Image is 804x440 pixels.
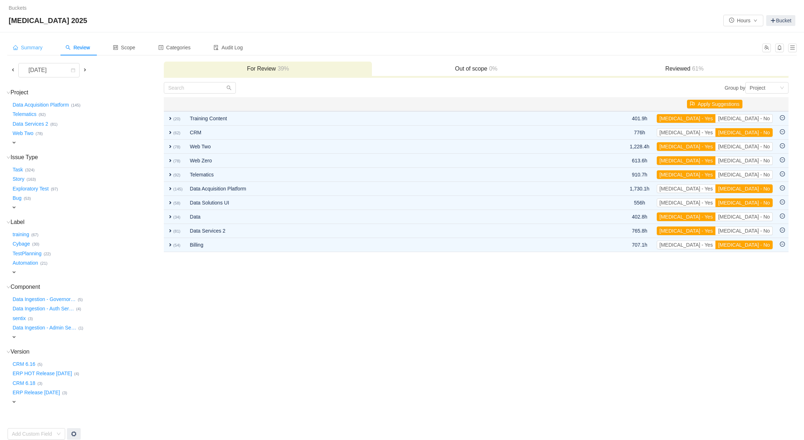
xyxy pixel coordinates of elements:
td: Web Zero [186,154,581,168]
span: expand [167,186,173,192]
td: 402.8h [626,210,653,224]
span: expand [167,200,173,206]
td: 1,730.1h [626,182,653,196]
button: Cybage [11,238,32,250]
small: (78) [173,159,180,163]
button: icon: bell [775,44,784,52]
td: 776h [626,126,653,140]
small: (22) [44,252,51,256]
small: (3) [37,381,42,386]
small: (4) [74,372,79,376]
button: [MEDICAL_DATA] - Yes [657,114,716,123]
span: Summary [13,45,42,50]
td: Billing [186,238,581,252]
button: TestPlanning [11,248,44,259]
i: icon: minus-circle [780,199,785,205]
button: [MEDICAL_DATA] - No [715,156,773,165]
small: (81) [173,229,180,233]
small: (54) [173,243,180,247]
td: Data [186,210,581,224]
i: icon: minus-circle [780,214,785,219]
td: 707.1h [626,238,653,252]
span: expand [167,242,173,248]
div: Add Custom Field [12,430,53,437]
a: Bucket [766,15,795,26]
span: expand [11,399,17,405]
i: icon: down [6,220,10,224]
span: expand [167,172,173,178]
i: icon: down [6,156,10,160]
td: 401.9h [626,111,653,126]
span: expand [167,158,173,163]
span: expand [167,228,173,234]
small: (30) [32,242,39,246]
button: CRM 6.16 [11,358,37,370]
i: icon: down [780,86,784,91]
span: [MEDICAL_DATA] 2025 [9,15,91,26]
small: (78) [36,131,43,136]
i: icon: minus-circle [780,171,785,176]
span: Review [66,45,90,50]
i: icon: control [113,45,118,50]
small: (62) [173,131,180,135]
i: icon: profile [158,45,163,50]
h3: Reviewed [584,65,785,72]
button: Bug [11,193,24,204]
button: Story [11,174,27,185]
button: icon: team [762,44,771,52]
small: (34) [173,215,180,219]
button: icon: clock-circleHoursicon: down [723,15,763,26]
div: Project [750,82,765,93]
div: Group by [476,82,789,94]
h3: Component [11,283,163,291]
button: [MEDICAL_DATA] - No [715,114,773,123]
i: icon: down [6,285,10,289]
h3: For Review [167,65,368,72]
h3: Issue Type [11,154,163,161]
button: sentix [11,313,28,324]
button: Web Two [11,128,36,139]
span: expand [11,140,17,145]
i: icon: search [226,85,232,90]
span: 0% [487,66,497,72]
span: expand [11,334,17,340]
td: 765.8h [626,224,653,238]
button: training [11,229,31,240]
span: Audit Log [214,45,243,50]
span: expand [167,214,173,220]
span: Categories [158,45,191,50]
small: (78) [173,145,180,149]
small: (3) [62,391,67,395]
button: [MEDICAL_DATA] - Yes [657,156,716,165]
td: Data Solutions UI [186,196,581,210]
i: icon: search [66,45,71,50]
i: icon: audit [214,45,219,50]
button: [MEDICAL_DATA] - Yes [657,241,716,249]
i: icon: minus-circle [780,115,785,120]
td: 910.7h [626,168,653,182]
small: (324) [25,168,35,172]
td: Training Content [186,111,581,126]
small: (3) [28,316,33,321]
button: [MEDICAL_DATA] - No [715,198,773,207]
i: icon: minus-circle [780,228,785,233]
button: [MEDICAL_DATA] - Yes [657,128,716,137]
small: (67) [31,233,39,237]
button: [MEDICAL_DATA] - No [715,212,773,221]
small: (5) [37,362,42,367]
small: (81) [50,122,58,126]
small: (145) [71,103,80,107]
td: Telematics [186,168,581,182]
i: icon: down [57,432,61,437]
small: (53) [24,196,31,201]
button: ERP Release [DATE] [11,387,62,399]
small: (97) [51,187,58,191]
span: expand [11,269,17,275]
td: 556h [626,196,653,210]
button: [MEDICAL_DATA] - No [715,170,773,179]
button: [MEDICAL_DATA] - Yes [657,142,716,151]
i: icon: down [6,350,10,354]
input: Search [164,82,236,94]
button: Data Services 2 [11,118,50,130]
span: expand [11,205,17,210]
